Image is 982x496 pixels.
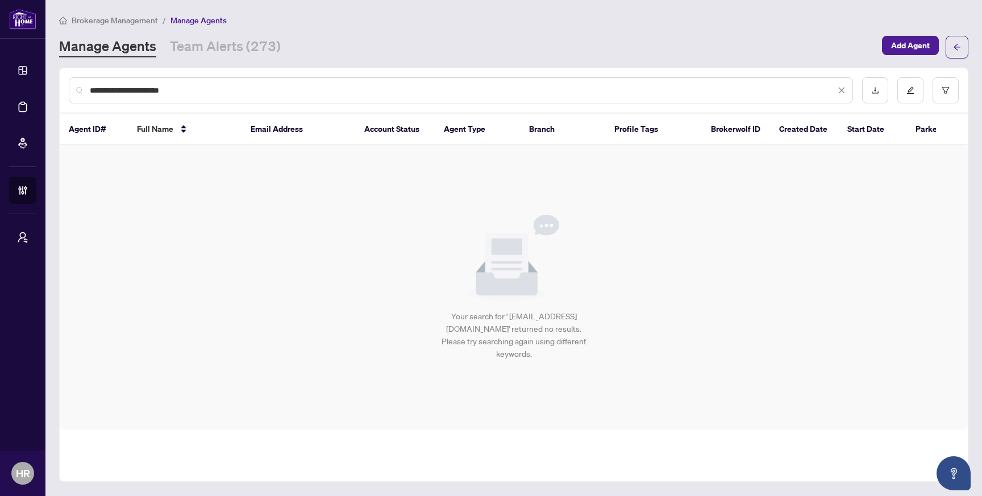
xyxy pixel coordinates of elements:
[72,15,158,26] span: Brokerage Management
[937,456,971,490] button: Open asap
[59,37,156,57] a: Manage Agents
[906,86,914,94] span: edit
[605,114,702,145] th: Profile Tags
[933,77,959,103] button: filter
[137,123,173,135] span: Full Name
[242,114,355,145] th: Email Address
[468,215,559,301] img: Null State Icon
[770,114,838,145] th: Created Date
[170,15,227,26] span: Manage Agents
[897,77,923,103] button: edit
[163,14,166,27] li: /
[871,86,879,94] span: download
[891,36,930,55] span: Add Agent
[953,43,961,51] span: arrow-left
[17,232,28,243] span: user-switch
[128,114,242,145] th: Full Name
[702,114,770,145] th: Brokerwolf ID
[9,9,36,30] img: logo
[59,16,67,24] span: home
[437,310,591,360] div: Your search for ' [EMAIL_ADDRESS][DOMAIN_NAME]' returned no results. Please try searching again u...
[520,114,605,145] th: Branch
[170,37,281,57] a: Team Alerts (273)
[16,465,30,481] span: HR
[838,114,906,145] th: Start Date
[60,114,128,145] th: Agent ID#
[942,86,950,94] span: filter
[838,86,846,94] span: close
[435,114,520,145] th: Agent Type
[906,114,975,145] th: Parked Date
[882,36,939,55] button: Add Agent
[862,77,888,103] button: download
[355,114,435,145] th: Account Status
